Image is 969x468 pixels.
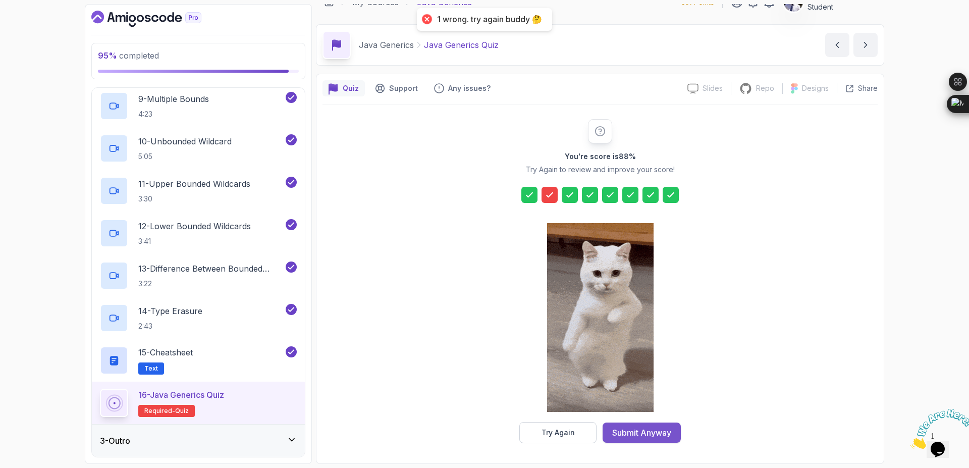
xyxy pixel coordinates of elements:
button: 14-Type Erasure2:43 [100,304,297,332]
h2: You're score is 88 % [565,151,636,162]
button: next content [853,33,878,57]
button: 13-Difference Between Bounded Type Parameters And Wildcards3:22 [100,262,297,290]
a: Dashboard [91,11,225,27]
button: Share [837,83,878,93]
p: Share [858,83,878,93]
span: 1 [4,4,8,13]
button: Try Again [519,422,597,443]
span: quiz [175,407,189,415]
h3: 3 - Outro [100,435,130,447]
div: 1 wrong. try again buddy 🤔 [437,14,542,25]
button: 11-Upper Bounded Wildcards3:30 [100,177,297,205]
span: 95 % [98,50,117,61]
p: 3:41 [138,236,251,246]
p: Designs [802,83,829,93]
button: 15-CheatsheetText [100,346,297,375]
img: cool-cat [547,223,654,412]
button: 12-Lower Bounded Wildcards3:41 [100,219,297,247]
iframe: chat widget [906,405,969,453]
p: 5:05 [138,151,232,162]
div: Try Again [542,428,575,438]
button: 9-Multiple Bounds4:23 [100,92,297,120]
p: 13 - Difference Between Bounded Type Parameters And Wildcards [138,263,284,275]
button: 3-Outro [92,425,305,457]
p: 14 - Type Erasure [138,305,202,317]
img: Chat attention grabber [4,4,67,44]
p: 2:43 [138,321,202,331]
p: 4:23 [138,109,209,119]
p: 11 - Upper Bounded Wildcards [138,178,250,190]
p: Support [389,83,418,93]
div: Submit Anyway [612,427,671,439]
p: Java Generics Quiz [424,39,499,51]
p: 3:30 [138,194,250,204]
button: quiz button [322,80,365,96]
span: Required- [144,407,175,415]
p: 9 - Multiple Bounds [138,93,209,105]
p: 10 - Unbounded Wildcard [138,135,232,147]
p: 15 - Cheatsheet [138,346,193,358]
p: Quiz [343,83,359,93]
p: 16 - Java Generics Quiz [138,389,224,401]
p: 3:22 [138,279,284,289]
p: Slides [703,83,723,93]
span: completed [98,50,159,61]
p: Try Again to review and improve your score! [526,165,675,175]
button: Feedback button [428,80,497,96]
p: Any issues? [448,83,491,93]
p: Student [807,2,866,12]
button: previous content [825,33,849,57]
button: Submit Anyway [603,423,681,443]
p: 12 - Lower Bounded Wildcards [138,220,251,232]
button: Support button [369,80,424,96]
button: 10-Unbounded Wildcard5:05 [100,134,297,163]
p: Java Generics [359,39,414,51]
p: Repo [756,83,774,93]
button: 16-Java Generics QuizRequired-quiz [100,389,297,417]
span: Text [144,365,158,373]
